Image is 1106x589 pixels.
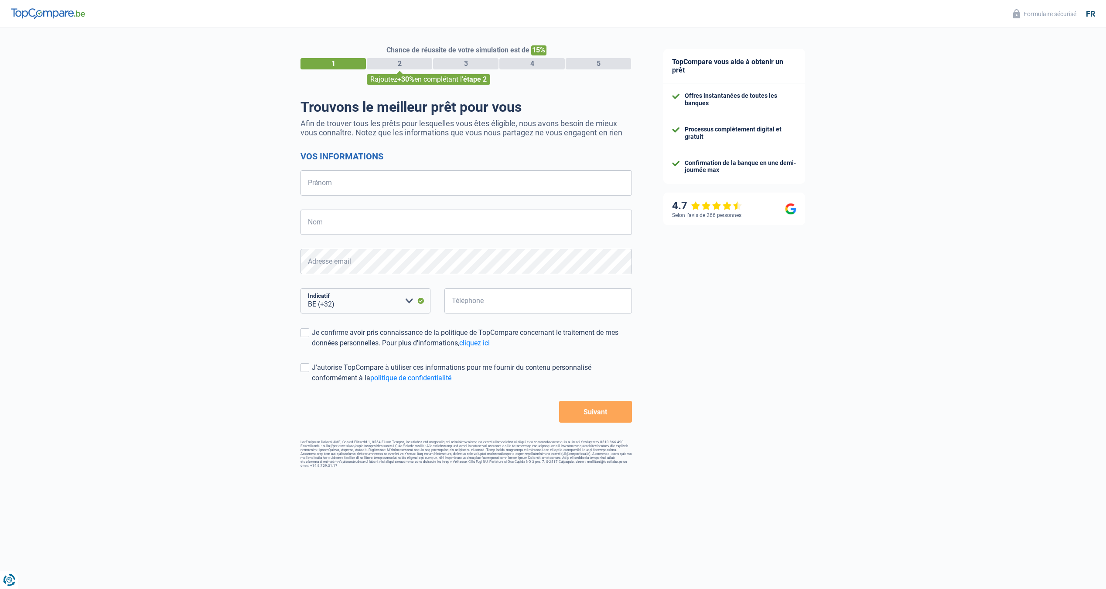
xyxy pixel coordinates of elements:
div: Processus complètement digital et gratuit [685,126,796,141]
div: 2 [367,58,432,69]
button: Formulaire sécurisé [1008,7,1082,21]
div: Je confirme avoir pris connaissance de la politique de TopCompare concernant le traitement de mes... [312,327,632,348]
span: 15% [531,45,546,55]
h1: Trouvons le meilleur prêt pour vous [300,99,632,115]
div: 4.7 [672,200,742,212]
div: J'autorise TopCompare à utiliser ces informations pour me fournir du contenu personnalisé conform... [312,362,632,383]
span: +30% [397,75,414,83]
div: TopCompare vous aide à obtenir un prêt [663,49,805,83]
div: Confirmation de la banque en une demi-journée max [685,159,796,174]
div: 5 [566,58,631,69]
span: étape 2 [463,75,487,83]
div: 1 [300,58,366,69]
button: Suivant [559,401,632,423]
a: cliquez ici [459,339,490,347]
p: Afin de trouver tous les prêts pour lesquelles vous êtes éligible, nous avons besoin de mieux vou... [300,119,632,137]
a: politique de confidentialité [370,374,451,382]
input: 401020304 [444,288,632,313]
div: 4 [499,58,565,69]
div: 3 [433,58,498,69]
div: Selon l’avis de 266 personnes [672,212,741,218]
span: Chance de réussite de votre simulation est de [386,46,529,54]
div: fr [1086,9,1095,19]
img: TopCompare Logo [11,8,85,19]
div: Rajoutez en complétant l' [367,74,490,85]
h2: Vos informations [300,151,632,162]
footer: LorEmipsum Dolorsi AME, Con ad Elitsedd 1, 8554 Eiusm-Tempor, inc utlabor etd magnaaliq eni admin... [300,440,632,468]
div: Offres instantanées de toutes les banques [685,92,796,107]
